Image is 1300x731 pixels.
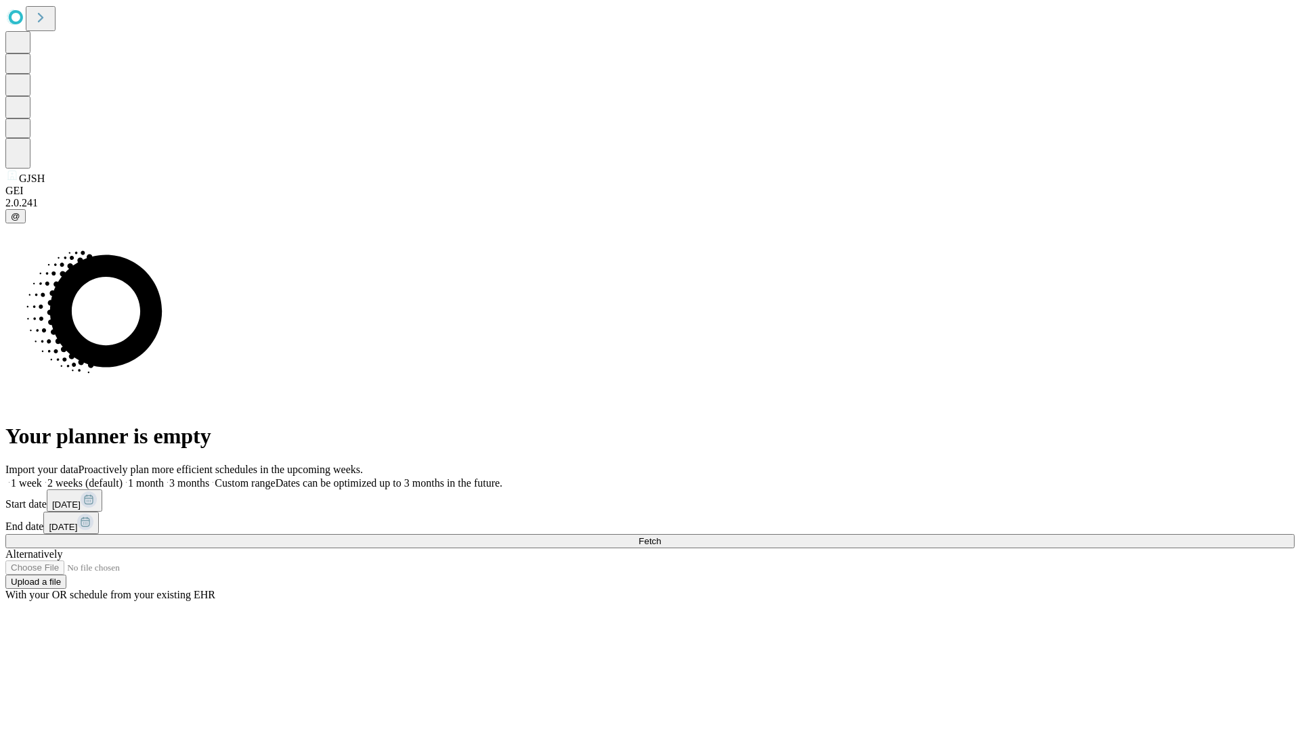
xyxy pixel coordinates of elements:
span: 2 weeks (default) [47,477,123,489]
button: @ [5,209,26,223]
span: With your OR schedule from your existing EHR [5,589,215,600]
span: 1 week [11,477,42,489]
button: [DATE] [43,512,99,534]
span: Alternatively [5,548,62,560]
div: End date [5,512,1295,534]
span: @ [11,211,20,221]
span: Fetch [638,536,661,546]
span: [DATE] [52,500,81,510]
span: Import your data [5,464,79,475]
span: Dates can be optimized up to 3 months in the future. [276,477,502,489]
span: 1 month [128,477,164,489]
span: Custom range [215,477,275,489]
h1: Your planner is empty [5,424,1295,449]
button: Fetch [5,534,1295,548]
span: Proactively plan more efficient schedules in the upcoming weeks. [79,464,363,475]
div: GEI [5,185,1295,197]
button: [DATE] [47,489,102,512]
div: 2.0.241 [5,197,1295,209]
span: [DATE] [49,522,77,532]
div: Start date [5,489,1295,512]
span: 3 months [169,477,209,489]
button: Upload a file [5,575,66,589]
span: GJSH [19,173,45,184]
